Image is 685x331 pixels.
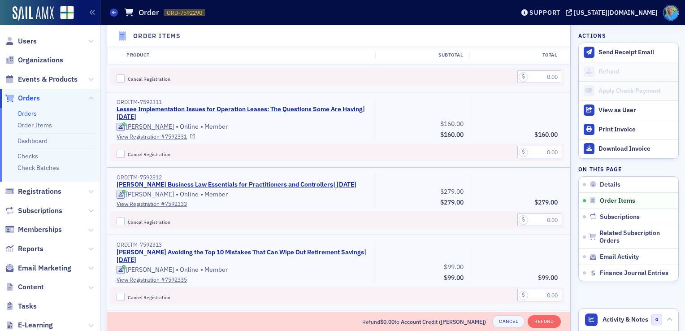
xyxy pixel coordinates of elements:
span: Cancel Registration [128,219,170,225]
span: ORD-7592290 [167,9,202,17]
input: Cancel Registration [117,150,125,158]
span: Events & Products [18,74,78,84]
button: Refund [528,315,560,328]
span: $279.00 [534,198,558,206]
span: Refund to [362,318,486,326]
div: Apply Check Payment [598,87,674,95]
span: Account Credit ([PERSON_NAME]) [401,318,486,325]
input: 0.00 [517,213,561,226]
a: Content [5,282,44,292]
div: Online Member [117,190,369,199]
a: Email Marketing [5,263,71,273]
div: [PERSON_NAME] [126,266,174,274]
div: Print Invoice [598,126,674,134]
span: Cancel Registration [128,294,170,301]
span: $279.00 [440,187,464,196]
img: SailAMX [13,6,54,21]
a: Checks [17,152,38,160]
span: Memberships [18,225,62,235]
img: SailAMX [60,6,74,20]
a: [PERSON_NAME] Business Law Essentials for Practitioners and Controllers| [DATE] [117,181,356,189]
button: Send Receipt Email [579,43,678,62]
span: Content [18,282,44,292]
span: • [176,190,178,199]
button: View as User [579,100,678,120]
span: $99.00 [444,274,464,282]
span: Finance Journal Entries [600,269,668,277]
span: Details [600,181,620,189]
a: Users [5,36,37,46]
span: Subscriptions [18,206,62,216]
a: Lessee Implementation Issues for Operation Leases: The Questions Some Are Having| [DATE] [117,105,367,121]
span: 0 [651,314,663,325]
h4: Actions [578,31,606,39]
span: Profile [663,5,679,21]
input: 0.00 [517,289,561,301]
div: [US_STATE][DOMAIN_NAME] [574,9,658,17]
a: View Homepage [54,6,74,21]
a: Registrations [5,187,61,196]
input: Cancel Registration [117,293,125,301]
span: $160.00 [440,131,464,139]
div: ORDITM-7592313 [117,241,369,248]
a: [PERSON_NAME] Avoiding the Top 10 Mistakes That Can Wipe Out Retirement Savings| [DATE] [117,248,367,264]
span: $99.00 [444,263,464,271]
span: Order Items [600,197,635,205]
a: Download Invoice [579,139,678,158]
a: [PERSON_NAME] [117,123,174,131]
span: Email Activity [600,253,639,261]
span: Activity & Notes [603,315,648,324]
h1: Order [139,7,159,18]
span: Cancel Registration [128,151,170,157]
div: [PERSON_NAME] [126,123,174,131]
div: Refund [598,68,674,76]
div: ORDITM-7592311 [117,99,369,105]
span: Orders [18,93,40,103]
span: • [200,266,203,274]
h4: Order Items [133,31,181,41]
span: $0.00 [380,318,395,325]
input: Cancel Registration [117,218,125,226]
a: E-Learning [5,320,53,330]
div: ORDITM-7592312 [117,174,369,181]
a: Tasks [5,301,37,311]
span: • [200,190,203,199]
div: Download Invoice [598,145,674,153]
a: Print Invoice [579,120,678,139]
span: $279.00 [440,198,464,206]
a: Order Items [17,121,52,129]
span: Subscriptions [600,213,640,221]
div: Support [529,9,560,17]
a: Memberships [5,225,62,235]
span: $160.00 [440,120,464,128]
div: View as User [598,106,674,114]
button: Cancel [492,315,525,328]
a: Organizations [5,55,63,65]
a: [PERSON_NAME] [117,266,174,274]
h4: On this page [578,165,679,173]
span: Cancel Registration [128,76,170,82]
a: Orders [17,109,37,118]
span: Email Marketing [18,263,71,273]
div: [PERSON_NAME] [126,191,174,199]
span: Related Subscription Orders [599,229,674,245]
div: Total [469,52,564,59]
a: View Registration #7592335 [117,275,369,283]
span: Reports [18,244,43,254]
a: Events & Products [5,74,78,84]
span: • [200,122,203,131]
a: Dashboard [17,137,48,145]
span: Organizations [18,55,63,65]
span: E-Learning [18,320,53,330]
a: Orders [5,93,40,103]
span: Tasks [18,301,37,311]
span: • [176,122,178,131]
input: 0.00 [517,70,561,83]
input: 0.00 [517,146,561,158]
div: Subtotal [375,52,469,59]
div: Product [120,52,375,59]
input: Cancel Registration [117,74,125,83]
a: View Registration #7592331 [117,132,369,140]
a: Check Batches [17,164,59,172]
